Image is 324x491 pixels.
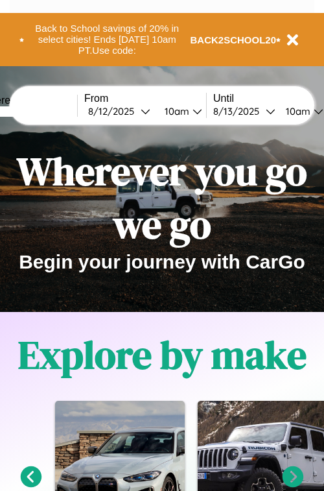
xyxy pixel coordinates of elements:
div: 10am [158,105,192,117]
button: 10am [154,104,206,118]
label: From [84,93,206,104]
div: 8 / 12 / 2025 [88,105,141,117]
button: Back to School savings of 20% in select cities! Ends [DATE] 10am PT.Use code: [24,19,191,60]
b: BACK2SCHOOL20 [191,34,277,45]
h1: Explore by make [18,328,307,381]
button: 8/12/2025 [84,104,154,118]
div: 8 / 13 / 2025 [213,105,266,117]
div: 10am [279,105,314,117]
